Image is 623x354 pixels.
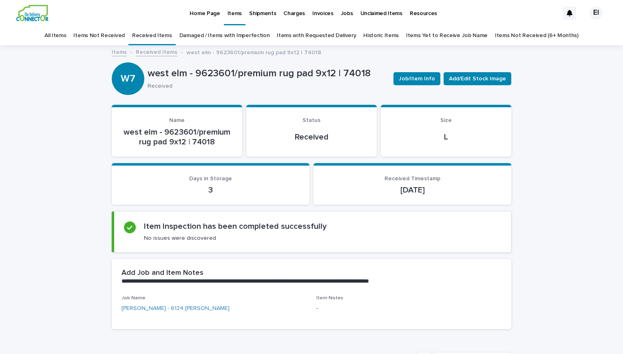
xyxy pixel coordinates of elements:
span: Item Notes [316,296,343,301]
span: Job Name [122,296,146,301]
a: Items [112,47,127,56]
p: [DATE] [323,185,501,195]
span: Job/Item Info [399,75,435,83]
p: No issues were discovered [144,235,216,242]
p: L [391,132,501,142]
a: Received Items [136,47,177,56]
a: Items Yet to Receive Job Name [406,26,488,45]
img: aCWQmA6OSGG0Kwt8cj3c [16,5,49,21]
a: Historic Items [363,26,399,45]
span: Days in Storage [189,176,232,181]
p: west elm - 9623601/premium rug pad 9x12 | 74018 [122,127,232,147]
button: Add/Edit Stock Image [444,72,511,85]
p: - [316,304,501,313]
h2: Add Job and Item Notes [122,269,203,278]
a: Received Items [132,26,172,45]
span: Name [169,117,185,123]
h2: Item Inspection has been completed successfully [144,221,327,231]
span: Add/Edit Stock Image [449,75,506,83]
a: All Items [44,26,66,45]
p: 3 [122,185,300,195]
p: west elm - 9623601/premium rug pad 9x12 | 74018 [148,68,387,80]
div: EI [590,7,603,20]
button: Job/Item Info [393,72,440,85]
a: Items with Requested Delivery [277,26,356,45]
p: Received [256,132,367,142]
span: Received Timestamp [384,176,440,181]
a: Items Not Received [73,26,124,45]
span: Status [303,117,320,123]
a: Items Not Received (6+ Months) [495,26,579,45]
p: west elm - 9623601/premium rug pad 9x12 | 74018 [186,47,321,56]
div: W7 [112,40,144,84]
a: Damaged / Items with Imperfection [179,26,270,45]
p: Received [148,83,384,90]
a: [PERSON_NAME] - 6124 [PERSON_NAME] [122,304,230,313]
span: Size [440,117,452,123]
